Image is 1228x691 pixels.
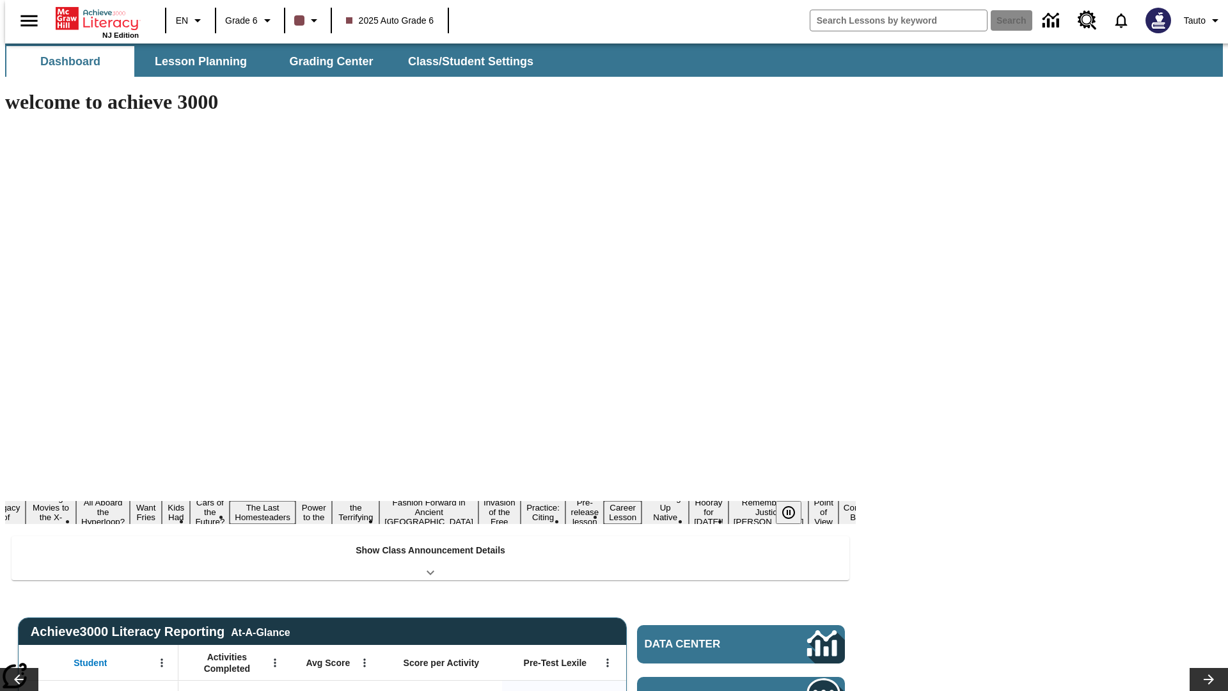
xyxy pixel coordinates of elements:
button: Slide 15 Cooking Up Native Traditions [642,491,689,534]
button: Slide 10 Fashion Forward in Ancient Rome [379,496,478,528]
span: NJ Edition [102,31,139,39]
button: Slide 18 Point of View [808,496,838,528]
button: Open side menu [10,2,48,40]
div: SubNavbar [5,46,545,77]
button: Open Menu [152,653,171,672]
button: Slide 17 Remembering Justice O'Connor [728,496,809,528]
span: Achieve3000 Literacy Reporting [31,624,290,639]
div: Home [56,4,139,39]
button: Slide 14 Career Lesson [604,501,642,524]
input: search field [810,10,987,31]
a: Notifications [1105,4,1138,37]
div: SubNavbar [5,44,1223,77]
button: Language: EN, Select a language [170,9,211,32]
button: Slide 4 Do You Want Fries With That? [130,482,162,543]
span: Data Center [645,638,764,651]
span: Grade 6 [225,14,258,28]
button: Slide 7 The Last Homesteaders [230,501,295,524]
a: Resource Center, Will open in new tab [1070,3,1105,38]
button: Lesson Planning [137,46,265,77]
button: Grade: Grade 6, Select a grade [220,9,280,32]
button: Slide 8 Solar Power to the People [295,491,333,534]
button: Open Menu [265,653,285,672]
a: Data Center [637,625,845,663]
button: Class color is dark brown. Change class color [289,9,327,32]
button: Select a new avatar [1138,4,1179,37]
button: Class/Student Settings [398,46,544,77]
button: Slide 3 All Aboard the Hyperloop? [76,496,130,528]
button: Open Menu [355,653,374,672]
span: Activities Completed [185,651,269,674]
button: Slide 12 Mixed Practice: Citing Evidence [521,491,566,534]
button: Dashboard [6,46,134,77]
span: 2025 Auto Grade 6 [346,14,434,28]
div: Pause [776,501,814,524]
button: Lesson carousel, Next [1190,668,1228,691]
h1: welcome to achieve 3000 [5,90,856,114]
button: Open Menu [598,653,617,672]
button: Profile/Settings [1179,9,1228,32]
span: Avg Score [306,657,350,669]
span: EN [176,14,188,28]
button: Pause [776,501,801,524]
button: Slide 2 Taking Movies to the X-Dimension [26,491,76,534]
span: Student [74,657,107,669]
span: Pre-Test Lexile [524,657,587,669]
div: Show Class Announcement Details [12,536,849,580]
button: Slide 5 Dirty Jobs Kids Had To Do [162,482,190,543]
span: Tauto [1184,14,1206,28]
span: Score per Activity [404,657,480,669]
a: Data Center [1035,3,1070,38]
p: Show Class Announcement Details [356,544,505,557]
button: Slide 11 The Invasion of the Free CD [478,486,521,538]
button: Grading Center [267,46,395,77]
button: Slide 6 Cars of the Future? [190,496,230,528]
a: Home [56,6,139,31]
button: Slide 16 Hooray for Constitution Day! [689,496,728,528]
button: Slide 9 Attack of the Terrifying Tomatoes [332,491,379,534]
div: At-A-Glance [231,624,290,639]
button: Slide 13 Pre-release lesson [565,496,604,528]
button: Slide 19 The Constitution's Balancing Act [838,491,900,534]
img: Avatar [1145,8,1171,33]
